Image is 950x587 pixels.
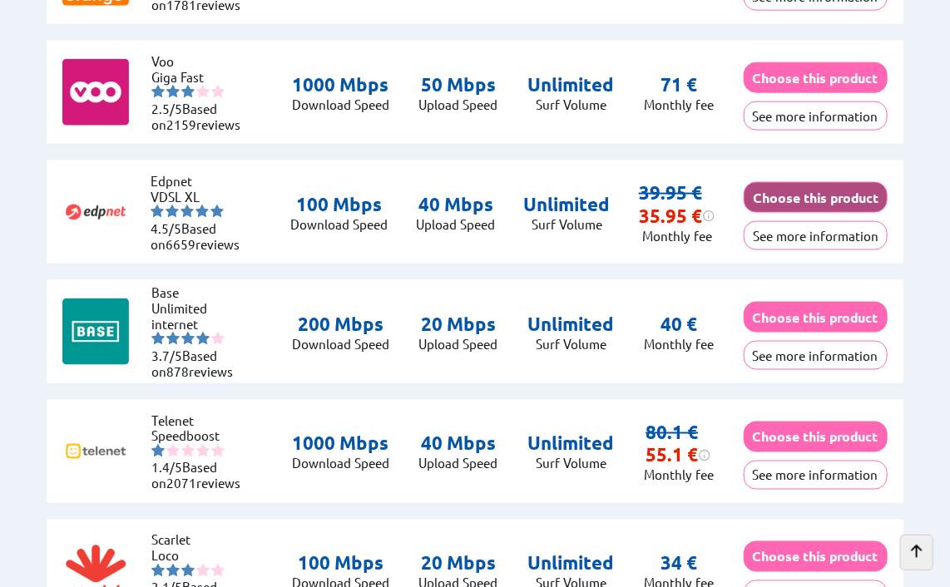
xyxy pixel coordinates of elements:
span: 4.5/5 [151,220,181,236]
a: See more information [744,348,888,363]
img: starnr2 [166,205,179,218]
li: Base [151,284,251,300]
p: Upload Speed [419,456,498,471]
img: starnr1 [151,332,165,345]
a: Choose this product [744,549,888,565]
p: 100 Mbps [290,193,388,216]
p: 34 € [661,552,697,575]
button: See more information [744,221,888,250]
li: Based on reviews [151,101,251,132]
p: Monthly fee [644,467,714,483]
button: See more information [744,341,888,370]
img: starnr3 [181,444,195,457]
p: 40 Mbps [419,432,498,456]
li: Voo [151,53,251,69]
img: starnr1 [151,85,165,98]
span: 2071 [166,476,196,491]
p: Unlimited [524,193,611,216]
img: starnr1 [151,444,165,457]
button: Choose this product [744,182,888,213]
li: Giga Fast [151,69,251,85]
img: starnr1 [151,564,165,577]
p: 20 Mbps [419,313,498,336]
img: starnr5 [211,332,225,345]
p: Surf Volume [527,456,614,471]
img: starnr3 [181,85,195,98]
button: Choose this product [744,62,888,93]
a: Choose this product [744,309,888,325]
li: Telenet [151,412,251,428]
span: 2.5/5 [151,101,182,116]
li: Speedboost [151,428,251,444]
p: Upload Speed [416,216,495,232]
img: starnr5 [211,564,225,577]
p: Unlimited [527,73,614,96]
li: Scarlet [151,532,251,548]
li: Unlimited internet [151,300,251,332]
a: See more information [744,467,888,483]
img: starnr2 [166,444,180,457]
p: Upload Speed [419,96,498,112]
img: starnr4 [195,205,209,218]
p: Unlimited [527,552,614,575]
p: Monthly fee [644,336,714,352]
img: Logo of Voo [62,59,129,126]
p: Unlimited [527,313,614,336]
img: starnr5 [211,444,225,457]
button: Choose this product [744,302,888,333]
img: Logo of Telenet [62,418,129,485]
p: Download Speed [292,456,389,471]
a: Choose this product [744,70,888,86]
span: 878 [166,363,189,379]
p: 200 Mbps [292,313,389,336]
li: Based on reviews [151,220,250,252]
s: 80.1 € [646,421,698,443]
button: Choose this product [744,541,888,572]
button: See more information [744,461,888,490]
li: Based on reviews [151,348,251,379]
a: Choose this product [744,429,888,445]
span: 3.7/5 [151,348,182,363]
img: starnr4 [196,85,210,98]
p: Download Speed [290,216,388,232]
span: 6659 [166,236,195,252]
s: 39.95 € [639,181,702,204]
a: See more information [744,108,888,124]
p: 100 Mbps [292,552,389,575]
button: Choose this product [744,422,888,452]
p: Surf Volume [524,216,611,232]
img: starnr2 [166,332,180,345]
img: starnr3 [181,564,195,577]
img: starnr3 [181,205,194,218]
div: 55.1 € [646,444,711,467]
p: Download Speed [292,96,389,112]
p: 40 € [661,313,697,336]
p: Monthly fee [644,96,714,112]
a: See more information [744,228,888,244]
img: Logo of Edpnet [62,179,129,245]
img: starnr4 [196,332,210,345]
p: Surf Volume [527,336,614,352]
img: starnr4 [196,444,210,457]
li: Loco [151,548,251,564]
p: 20 Mbps [419,552,498,575]
p: 71 € [661,73,697,96]
span: 2159 [166,116,196,132]
li: Edpnet [151,173,250,189]
img: starnr5 [211,85,225,98]
p: 40 Mbps [416,193,495,216]
li: Based on reviews [151,460,251,491]
p: 50 Mbps [419,73,498,96]
img: starnr2 [166,85,180,98]
p: 1000 Mbps [292,73,389,96]
img: starnr4 [196,564,210,577]
img: Logo of Base [62,298,129,365]
img: starnr5 [210,205,224,218]
p: Monthly fee [639,228,715,244]
a: Choose this product [744,190,888,205]
div: 35.95 € [639,205,715,228]
img: starnr3 [181,332,195,345]
p: 1000 Mbps [292,432,389,456]
p: Download Speed [292,336,389,352]
button: See more information [744,101,888,131]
